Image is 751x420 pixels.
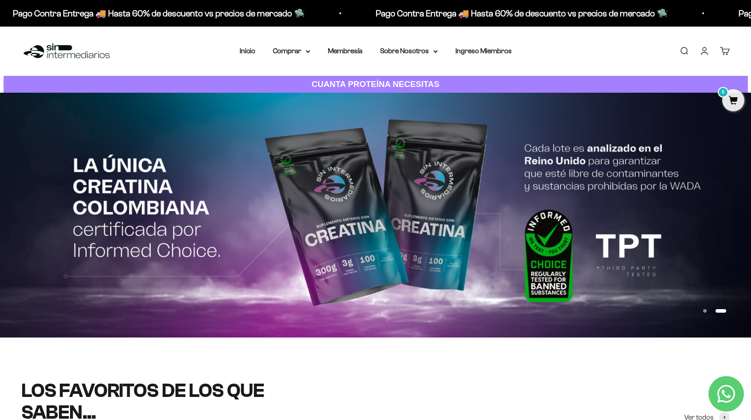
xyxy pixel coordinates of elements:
[273,45,310,57] summary: Comprar
[4,76,748,93] a: CUANTA PROTEÍNA NECESITAS
[722,96,744,106] a: 0
[328,47,362,55] a: Membresía
[240,47,255,55] a: Inicio
[311,79,440,89] strong: CUANTA PROTEÍNA NECESITAS
[380,45,438,57] summary: Sobre Nosotros
[455,47,512,55] a: Ingreso Miembros
[13,6,305,20] p: Pago Contra Entrega 🚚 Hasta 60% de descuento vs precios de mercado 🛸
[718,87,728,98] mark: 0
[376,6,668,20] p: Pago Contra Entrega 🚚 Hasta 60% de descuento vs precios de mercado 🛸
